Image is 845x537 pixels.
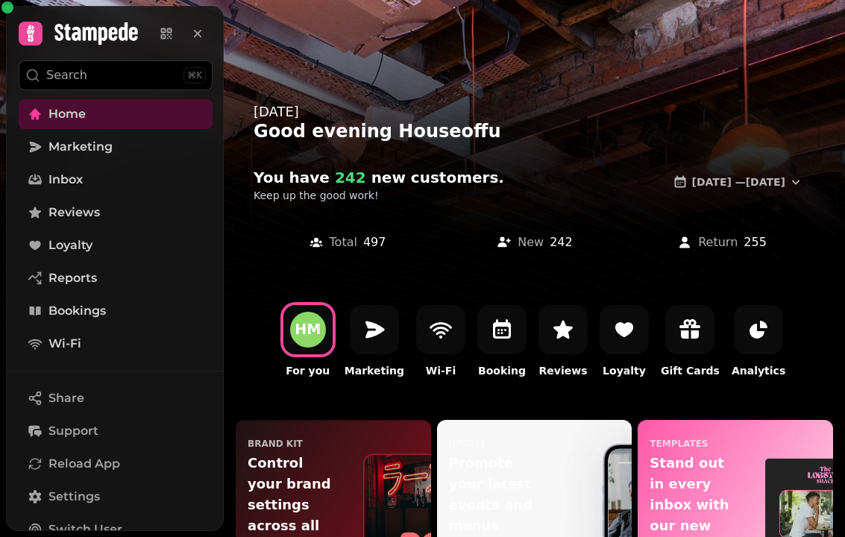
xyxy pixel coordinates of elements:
h2: You have new customer s . [254,167,540,188]
div: [DATE] [254,101,815,122]
a: Home [19,99,213,129]
span: Support [48,422,98,440]
p: upsell [449,438,487,450]
span: Inbox [48,171,83,189]
a: Settings [19,482,213,512]
button: Reload App [19,449,213,479]
span: Settings [48,488,100,506]
p: Marketing [345,363,404,378]
p: Wi-Fi [426,363,456,378]
p: Keep up the good work! [254,188,635,203]
p: Search [46,66,87,84]
a: Wi-Fi [19,329,213,359]
button: [DATE] —[DATE] [661,167,815,197]
a: Loyalty [19,230,213,260]
span: [DATE] — [DATE] [692,177,785,187]
p: Promote your latest events and menus [449,453,535,536]
span: Reports [48,269,97,287]
a: Marketing [19,132,213,162]
p: Analytics [732,363,785,378]
span: Home [48,105,86,123]
div: Good evening Houseoffu [254,119,815,143]
div: ⌘K [183,67,206,84]
span: Loyalty [48,236,92,254]
p: Loyalty [603,363,646,378]
span: Marketing [48,138,113,156]
p: For you [286,363,330,378]
span: Share [48,389,84,407]
button: Search⌘K [19,60,213,90]
p: templates [650,438,708,450]
div: H M [295,322,321,336]
p: Gift Cards [661,363,720,378]
button: Share [19,383,213,413]
button: Support [19,416,213,446]
a: Bookings [19,296,213,326]
p: Booking [478,363,526,378]
span: Reload App [48,455,120,473]
p: Reviews [539,363,588,378]
span: Bookings [48,302,106,320]
a: Inbox [19,165,213,195]
span: Reviews [48,204,100,222]
p: Brand Kit [248,438,303,450]
span: Wi-Fi [48,335,81,353]
a: Reports [19,263,213,293]
span: 242 [330,169,366,186]
a: Reviews [19,198,213,227]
